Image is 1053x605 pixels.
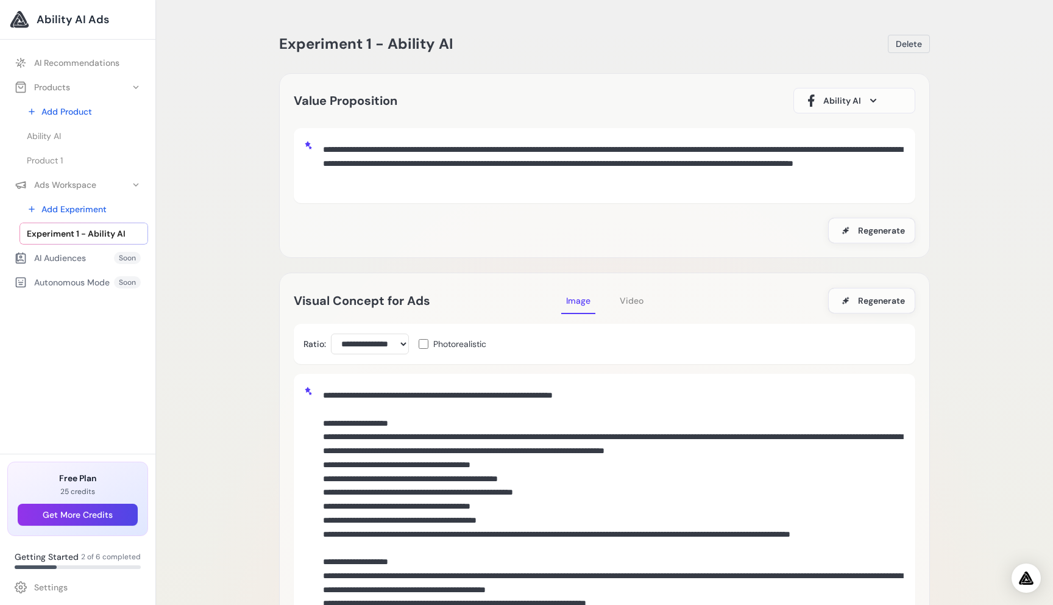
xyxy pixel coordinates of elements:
[7,76,148,98] button: Products
[7,52,148,74] a: AI Recommendations
[15,179,96,191] div: Ads Workspace
[566,295,590,306] span: Image
[19,198,148,220] a: Add Experiment
[18,504,138,526] button: Get More Credits
[19,101,148,123] a: Add Product
[37,11,109,28] span: Ability AI Ads
[15,276,110,288] div: Autonomous Mode
[18,472,138,484] h3: Free Plan
[27,154,63,166] span: Product 1
[18,487,138,496] p: 25 credits
[823,95,861,107] span: Ability AI
[888,35,930,53] button: Delete
[1012,564,1041,593] div: Open Intercom Messenger
[27,227,126,240] span: Experiment 1 - Ability AI
[15,551,79,563] span: Getting Started
[15,81,70,93] div: Products
[279,34,453,54] h1: Experiment 1 - Ability AI
[828,218,915,243] button: Regenerate
[27,130,61,142] span: Ability AI
[615,287,648,314] button: Video
[433,338,486,350] span: Photorealistic
[294,91,397,110] h2: Value Proposition
[7,174,148,196] button: Ads Workspace
[793,88,915,113] button: Ability AI
[858,224,905,237] span: Regenerate
[19,149,148,171] a: Product 1
[114,276,141,288] span: Soon
[419,339,428,349] input: Photorealistic
[858,295,905,307] span: Regenerate
[7,576,148,598] a: Settings
[114,252,141,264] span: Soon
[19,125,148,147] a: Ability AI
[19,223,148,245] a: Experiment 1 - Ability AI
[10,10,146,29] a: Ability AI Ads
[7,546,148,574] a: Getting Started 2 of 6 completed
[303,338,326,350] label: Ratio:
[15,252,86,264] div: AI Audiences
[620,295,643,306] span: Video
[828,288,915,313] button: Regenerate
[294,291,561,310] h2: Visual Concept for Ads
[561,287,595,314] button: Image
[81,552,141,562] span: 2 of 6 completed
[896,38,922,50] span: Delete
